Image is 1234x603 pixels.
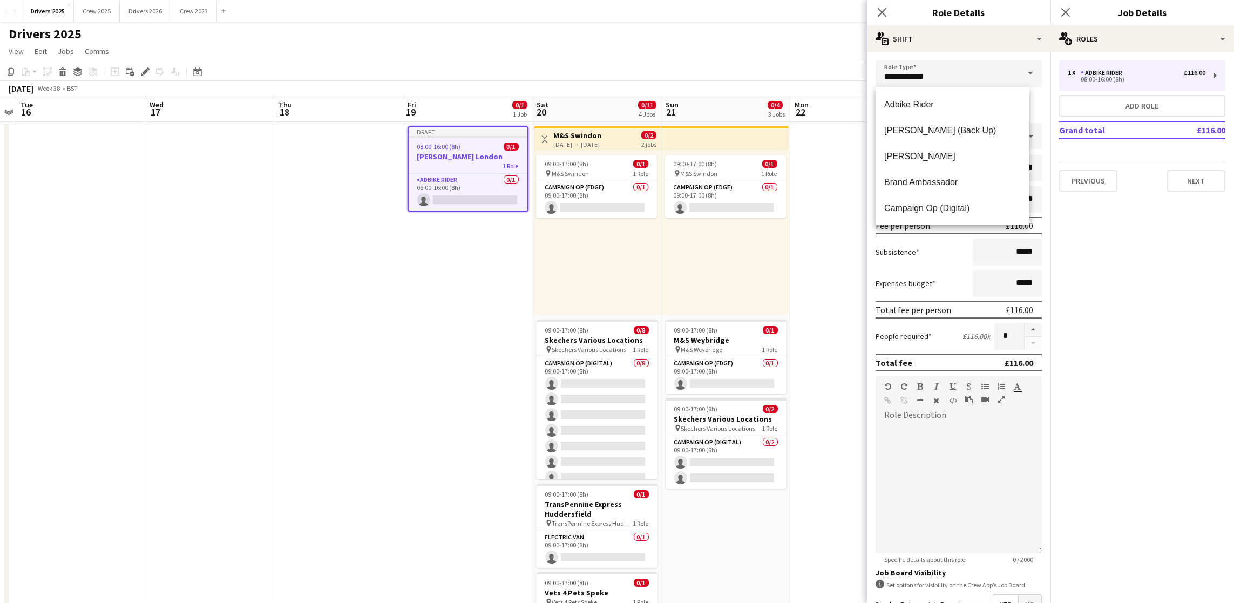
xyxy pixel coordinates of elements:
[917,396,924,405] button: Horizontal Line
[867,26,1050,52] div: Shift
[9,26,82,42] h1: Drivers 2025
[884,382,892,391] button: Undo
[665,155,786,218] app-job-card: 09:00-17:00 (8h)0/1 M&S Swindon1 RoleCampaign Op (Edge)0/109:00-17:00 (8h)
[279,100,292,110] span: Thu
[30,44,51,58] a: Edit
[1006,220,1033,231] div: £116.00
[763,326,778,334] span: 0/1
[762,170,777,178] span: 1 Role
[981,382,989,391] button: Unordered List
[634,326,649,334] span: 0/8
[1025,323,1042,337] button: Increase
[876,568,1042,578] h3: Job Board Visibility
[537,320,657,479] app-job-card: 09:00-17:00 (8h)0/8Skechers Various Locations Skechers Various Locations1 RoleCampaign Op (Digita...
[981,395,989,404] button: Insert video
[641,131,656,139] span: 0/2
[545,326,589,334] span: 09:00-17:00 (8h)
[277,106,292,118] span: 18
[9,83,33,94] div: [DATE]
[417,143,461,151] span: 08:00-16:00 (8h)
[962,331,990,341] div: £116.00 x
[867,5,1050,19] h3: Role Details
[876,580,1042,590] div: Set options for visibility on the Crew App’s Job Board
[1014,382,1021,391] button: Text Color
[1059,95,1225,117] button: Add role
[876,331,932,341] label: People required
[633,519,649,527] span: 1 Role
[949,396,957,405] button: HTML Code
[884,99,1021,110] span: Adbike Rider
[666,335,786,345] h3: M&S Weybridge
[900,382,908,391] button: Redo
[1081,69,1127,77] div: Adbike Rider
[36,84,63,92] span: Week 38
[876,220,930,231] div: Fee per person
[545,579,589,587] span: 09:00-17:00 (8h)
[634,579,649,587] span: 0/1
[21,100,33,110] span: Tue
[674,405,718,413] span: 09:00-17:00 (8h)
[664,106,679,118] span: 21
[537,484,657,568] div: 09:00-17:00 (8h)0/1TransPennine Express Huddersfield TransPennine Express Huddersfield1 RoleElect...
[85,46,109,56] span: Comms
[793,106,809,118] span: 22
[762,424,778,432] span: 1 Role
[35,46,47,56] span: Edit
[768,110,785,118] div: 3 Jobs
[1059,170,1117,192] button: Previous
[1006,304,1033,315] div: £116.00
[537,499,657,519] h3: TransPennine Express Huddersfield
[933,396,940,405] button: Clear Formatting
[876,555,974,564] span: Specific details about this role
[665,181,786,218] app-card-role: Campaign Op (Edge)0/109:00-17:00 (8h)
[150,100,164,110] span: Wed
[67,84,78,92] div: BST
[1167,170,1225,192] button: Next
[965,382,973,391] button: Strikethrough
[409,174,527,211] app-card-role: Adbike Rider0/108:00-16:00 (8h)
[74,1,120,22] button: Crew 2025
[876,247,919,257] label: Subsistence
[1059,121,1161,139] td: Grand total
[545,160,588,168] span: 09:00-17:00 (8h)
[80,44,113,58] a: Comms
[4,44,28,58] a: View
[917,382,924,391] button: Bold
[537,357,657,504] app-card-role: Campaign Op (Digital)0/809:00-17:00 (8h)
[552,345,627,354] span: Skechers Various Locations
[537,588,657,598] h3: Vets 4 Pets Speke
[633,170,648,178] span: 1 Role
[965,395,973,404] button: Paste as plain text
[58,46,74,56] span: Jobs
[674,326,718,334] span: 09:00-17:00 (8h)
[408,126,528,212] app-job-card: Draft08:00-16:00 (8h)0/1[PERSON_NAME] London1 RoleAdbike Rider0/108:00-16:00 (8h)
[537,531,657,568] app-card-role: Electric Van0/109:00-17:00 (8h)
[535,106,548,118] span: 20
[666,414,786,424] h3: Skechers Various Locations
[884,177,1021,187] span: Brand Ambassador
[763,405,778,413] span: 0/2
[1004,555,1042,564] span: 0 / 2000
[933,382,940,391] button: Italic
[406,106,416,118] span: 19
[552,170,589,178] span: M&S Swindon
[545,490,589,498] span: 09:00-17:00 (8h)
[998,395,1005,404] button: Fullscreen
[884,151,1021,161] span: [PERSON_NAME]
[795,100,809,110] span: Mon
[762,160,777,168] span: 0/1
[1161,121,1225,139] td: £116.00
[513,110,527,118] div: 1 Job
[409,152,527,161] h3: [PERSON_NAME] London
[666,320,786,394] div: 09:00-17:00 (8h)0/1M&S Weybridge M&S Weybridge1 RoleCampaign Op (Edge)0/109:00-17:00 (8h)
[639,110,656,118] div: 4 Jobs
[408,100,416,110] span: Fri
[633,345,649,354] span: 1 Role
[1005,357,1033,368] div: £116.00
[536,155,657,218] app-job-card: 09:00-17:00 (8h)0/1 M&S Swindon1 RoleCampaign Op (Edge)0/109:00-17:00 (8h)
[120,1,171,22] button: Drivers 2026
[553,131,601,140] h3: M&S Swindon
